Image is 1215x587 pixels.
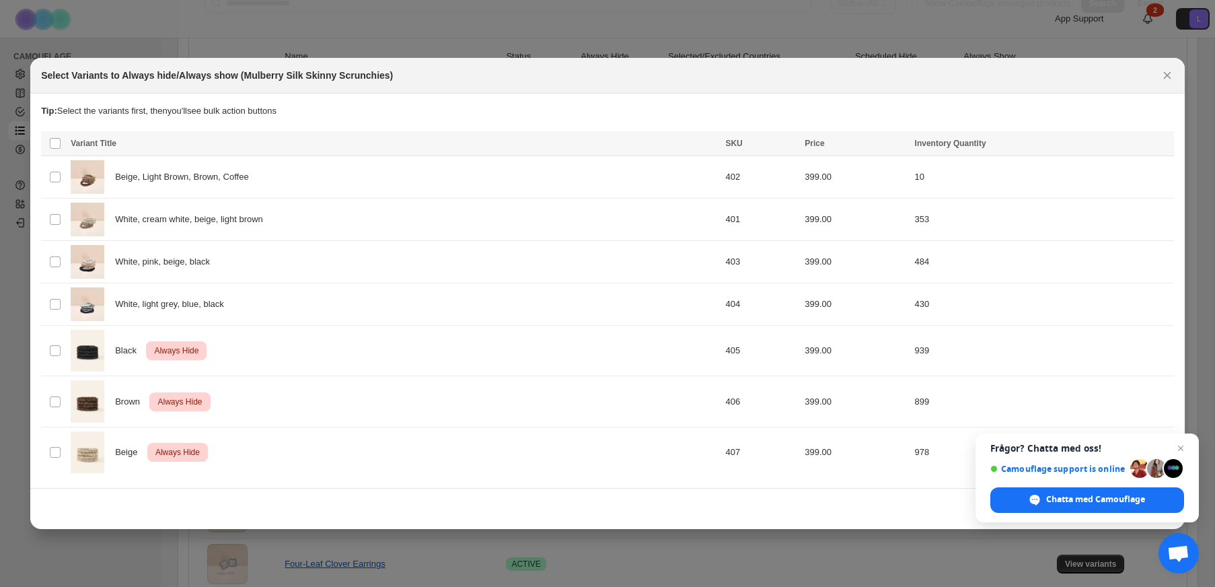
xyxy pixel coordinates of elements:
span: Always Hide [151,343,201,359]
img: 7350136851551_1_1.webp [71,330,104,372]
td: 399.00 [801,156,910,198]
td: 978 [911,427,1174,477]
span: Camouflage support is online [990,464,1126,474]
td: 405 [721,325,801,376]
td: 399.00 [801,240,910,283]
td: 399.00 [801,283,910,325]
td: 402 [721,156,801,198]
span: SKU [725,139,742,148]
span: Chatta med Camouflage [1046,493,1145,506]
span: Black [115,344,144,357]
span: Beige [115,446,145,459]
img: 7350136851575_1_3.webp [71,431,104,474]
button: Close [1158,66,1177,85]
span: Price [805,139,824,148]
span: Always Hide [153,444,202,460]
div: Chatta med Camouflage [990,487,1184,513]
td: 939 [911,325,1174,376]
span: Inventory Quantity [915,139,986,148]
td: 407 [721,427,801,477]
td: 406 [721,376,801,427]
span: Always Hide [155,394,205,410]
td: 399.00 [801,198,910,240]
td: 404 [721,283,801,325]
strong: Tip: [41,106,57,116]
img: 19.jpg [71,160,104,194]
td: 484 [911,240,1174,283]
td: 403 [721,240,801,283]
span: White, pink, beige, black [115,255,217,269]
img: 22_40c88051-7264-490f-8103-f9531ae024de.jpg [71,203,104,236]
span: Brown [115,395,147,409]
div: Öppna chatt [1158,533,1199,574]
img: 7350136851568_1_1.webp [71,380,104,423]
span: White, cream white, beige, light brown [115,213,270,226]
td: 353 [911,198,1174,240]
td: 399.00 [801,376,910,427]
td: 899 [911,376,1174,427]
td: 430 [911,283,1174,325]
td: 401 [721,198,801,240]
h2: Select Variants to Always hide/Always show (Mulberry Silk Skinny Scrunchies) [41,69,393,82]
span: Stäng chatt [1173,440,1189,456]
td: 399.00 [801,325,910,376]
span: Frågor? Chatta med oss! [990,443,1184,454]
td: 10 [911,156,1174,198]
img: 21_4e7ee38f-cb65-4b00-bc7a-c696f71ebe6f.jpg [71,287,104,321]
span: White, light grey, blue, black [115,298,231,311]
p: Select the variants first, then you'll see bulk action buttons [41,104,1174,118]
span: Variant Title [71,139,116,148]
span: Beige, Light Brown, Brown, Coffee [115,170,256,184]
img: 20.jpg [71,245,104,279]
td: 399.00 [801,427,910,477]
